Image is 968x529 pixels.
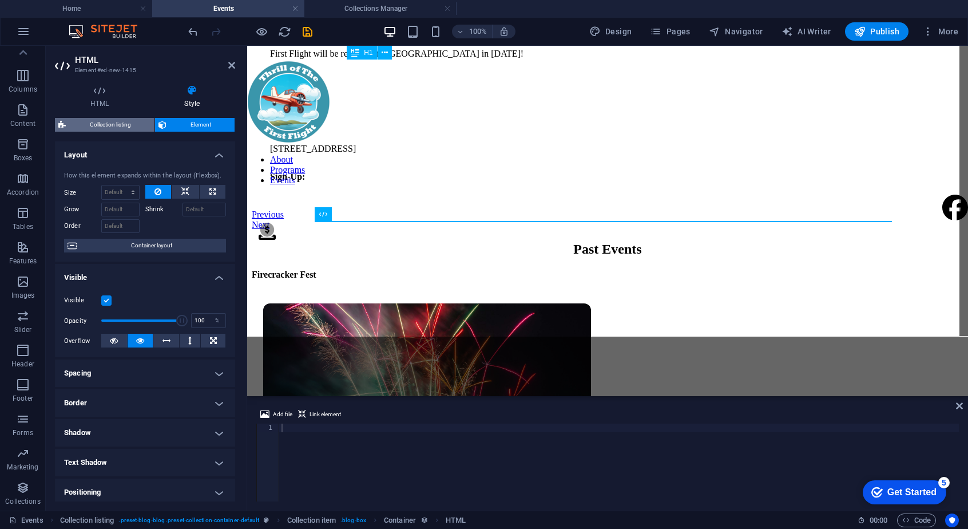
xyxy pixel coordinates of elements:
h4: HTML [55,85,149,109]
h4: Events [152,2,304,15]
h4: Positioning [55,479,235,506]
h2: HTML [75,55,235,65]
span: 00 00 [870,514,887,527]
span: Click to select. Double-click to edit [287,514,336,527]
button: Pages [645,22,695,41]
i: This element can be bound to a collection field [420,516,428,524]
p: Collections [5,497,40,506]
p: Boxes [14,153,33,163]
span: Element [170,118,231,132]
span: Container layout [80,239,223,252]
p: Marketing [7,463,38,472]
button: Element [155,118,235,132]
div: 5 [85,2,96,14]
h4: Shadow [55,419,235,447]
nav: breadcrumb [60,514,466,527]
button: reload [277,25,291,38]
p: Accordion [7,188,39,197]
span: . preset-blog-blog .preset-collection-container-default [118,514,259,527]
h6: Session time [858,514,888,527]
h4: Layout [55,141,235,162]
div: How this element expands within the layout (Flexbox). [64,171,226,181]
span: H1 [364,49,372,56]
i: On resize automatically adjust zoom level to fit chosen device. [499,26,509,37]
div: % [209,314,225,327]
label: Visible [64,294,101,307]
button: Usercentrics [945,514,959,527]
button: More [918,22,963,41]
button: Design [585,22,637,41]
h3: Element #ed-new-1415 [75,65,212,76]
span: . blog-box [340,514,366,527]
button: 100% [452,25,493,38]
p: Features [9,256,37,266]
span: More [922,26,958,37]
span: Click to select. Double-click to edit [446,514,466,527]
p: Images [11,291,35,300]
span: Navigator [709,26,763,37]
p: Columns [9,85,37,94]
span: AI Writer [781,26,831,37]
h4: Text Shadow [55,449,235,476]
div: Get Started 5 items remaining, 0% complete [9,6,93,30]
img: Editor Logo [66,25,152,38]
button: Navigator [704,22,768,41]
span: Collection listing [69,118,151,132]
div: Get Started [34,13,83,23]
span: Publish [854,26,899,37]
h4: Style [149,85,235,109]
span: Design [589,26,632,37]
input: Default [101,219,140,233]
p: Slider [14,325,32,334]
p: Footer [13,394,33,403]
button: AI Writer [777,22,836,41]
h4: Spacing [55,360,235,387]
span: Click to select. Double-click to edit [384,514,416,527]
p: Forms [13,428,33,437]
button: Code [897,514,936,527]
p: Header [11,360,34,369]
span: Link element [310,408,341,421]
i: Reload page [278,25,291,38]
label: Opacity [64,318,101,324]
span: Pages [650,26,690,37]
h4: Border [55,389,235,417]
span: Code [902,514,931,527]
i: Save (Ctrl+S) [301,25,314,38]
button: save [300,25,314,38]
input: Default [101,203,140,216]
a: Click to cancel selection. Double-click to open Pages [9,514,43,527]
button: Container layout [64,239,226,252]
button: Publish [845,22,909,41]
label: Size [64,190,101,196]
button: Add file [259,408,294,421]
i: This element is a customizable preset [264,517,269,523]
label: Overflow [64,334,101,348]
input: Default [183,203,227,216]
div: 1 [257,424,280,432]
p: Tables [13,222,33,231]
button: undo [186,25,200,38]
i: Undo: Add element (Ctrl+Z) [187,25,200,38]
span: Add file [273,408,292,421]
label: Shrink [145,203,183,216]
button: Collection listing [55,118,154,132]
h4: Visible [55,264,235,285]
span: : [878,516,879,524]
h6: 100% [469,25,487,38]
label: Grow [64,203,101,216]
p: Content [10,119,35,128]
button: Link element [296,408,343,421]
div: Design (Ctrl+Alt+Y) [585,22,637,41]
h4: Collections Manager [304,2,457,15]
span: Click to select. Double-click to edit [60,514,114,527]
label: Order [64,219,101,233]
